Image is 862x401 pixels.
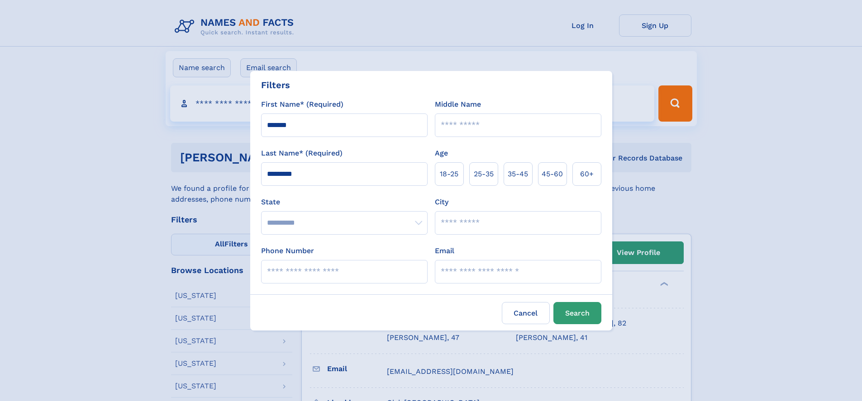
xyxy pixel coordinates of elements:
[261,148,343,159] label: Last Name* (Required)
[261,78,290,92] div: Filters
[502,302,550,324] label: Cancel
[440,169,458,179] span: 18‑25
[474,169,494,179] span: 25‑35
[261,245,314,256] label: Phone Number
[508,169,528,179] span: 35‑45
[435,245,454,256] label: Email
[435,197,448,208] label: City
[553,302,601,324] button: Search
[542,169,563,179] span: 45‑60
[435,148,448,159] label: Age
[580,169,594,179] span: 60+
[261,197,428,208] label: State
[435,99,481,110] label: Middle Name
[261,99,343,110] label: First Name* (Required)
